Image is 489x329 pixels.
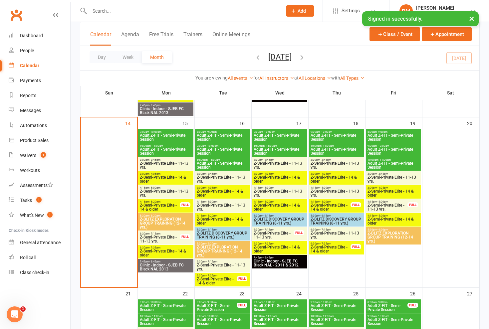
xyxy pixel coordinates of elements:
[196,315,249,318] span: 9:00am
[399,4,413,18] div: DM
[377,228,388,231] span: - 6:20pm
[410,117,422,128] div: 19
[253,203,306,211] span: Z-Semi-Private Elite - 14 & older
[253,130,306,133] span: 9:00am
[20,213,44,218] div: What's New
[367,144,420,147] span: 9:00am
[9,118,70,133] a: Automations
[20,198,32,203] div: Tasks
[137,86,194,100] th: Mon
[9,103,70,118] a: Messages
[296,288,308,299] div: 24
[367,133,420,141] span: Adult Z-FIT - Semi-Private Session
[377,144,389,147] span: - 10:00am
[367,228,420,231] span: 5:30pm
[322,144,334,147] span: - 11:00am
[139,147,192,155] span: Adult Z-FIT - Semi-Private Session
[9,148,70,163] a: Waivers 1
[20,168,40,173] div: Workouts
[310,304,363,312] span: Adult Z-FIT - Semi-Private Session
[196,242,249,245] span: 5:30pm
[310,231,363,239] span: Z-Semi-Private Elite - 11-13 yrs.
[36,197,42,203] span: 1
[310,301,363,304] span: 9:00am
[253,228,294,231] span: 6:30pm
[196,161,249,169] span: Adult Z-FIT - Semi-Private Session
[367,175,420,183] span: Z-Semi-Private Elite - 11-13 yrs.
[20,63,39,68] div: Calendar
[263,200,274,203] span: - 5:20pm
[263,158,274,161] span: - 3:45pm
[196,228,249,231] span: 5:30pm
[149,200,160,203] span: - 5:20pm
[196,245,249,257] span: Z-BLITZ EXPLORATION GROUP TRAINING (12-14 yrs.)
[367,203,408,211] span: Z-Semi-Private Elite - 11-13 yrs.
[196,214,249,217] span: 4:15pm
[149,214,160,217] span: - 6:20pm
[149,158,160,161] span: - 3:45pm
[9,193,70,208] a: Tasks 1
[183,31,202,46] button: Trainers
[196,217,249,225] span: Z-Semi-Private Elite - 14 & older
[206,260,217,263] span: - 7:15pm
[367,130,420,133] span: 8:00am
[9,235,70,250] a: General attendance kiosk mode
[196,189,249,197] span: Z-Semi-Private Elite - 14 & older
[206,242,217,245] span: - 6:20pm
[139,175,192,183] span: Z-Semi-Private Elite - 14 & older
[367,214,420,217] span: 4:15pm
[196,260,249,263] span: 6:30pm
[9,88,70,103] a: Reports
[377,214,388,217] span: - 5:20pm
[149,260,160,263] span: - 8:45pm
[196,301,237,304] span: 8:00am
[20,240,61,245] div: General attendance
[20,183,53,188] div: Assessments
[253,301,306,304] span: 9:00am
[139,200,180,203] span: 4:15pm
[263,130,275,133] span: - 10:00am
[253,147,306,155] span: Adult Z-FIT - Semi-Private Session
[196,158,249,161] span: 10:00am
[367,147,420,155] span: Adult Z-FIT - Semi-Private Session
[253,318,306,326] span: Adult Z-FIT - Semi-Private Session
[9,250,70,265] a: Roll call
[253,200,306,203] span: 4:15pm
[369,27,420,41] button: Class / Event
[367,161,420,169] span: Adult Z-FIT - Semi-Private Session
[20,153,36,158] div: Waivers
[253,133,306,141] span: Adult Z-FIT - Semi-Private Session
[310,175,363,183] span: Z-Semi-Private Elite - 14 & older
[212,31,250,46] button: Online Meetings
[20,123,47,128] div: Automations
[196,186,249,189] span: 3:00pm
[206,228,217,231] span: - 6:15pm
[228,76,253,81] a: All events
[353,288,365,299] div: 25
[253,214,306,217] span: 5:30pm
[20,78,41,83] div: Payments
[299,76,331,81] a: All Locations
[139,130,192,133] span: 9:00am
[206,274,217,277] span: - 7:35pm
[206,301,217,304] span: - 9:00am
[310,133,363,141] span: Adult Z-FIT - Semi-Private Session
[196,203,249,211] span: Z-Semi-Private Elite - 11-13 yrs.
[206,214,217,217] span: - 5:20pm
[139,315,192,318] span: 10:00am
[196,200,249,203] span: 4:15pm
[253,242,306,245] span: 6:30pm
[182,288,194,299] div: 22
[263,256,274,259] span: - 8:45pm
[377,130,387,133] span: - 9:00am
[367,200,408,203] span: 4:15pm
[466,11,478,26] button: ×
[139,158,192,161] span: 3:00pm
[20,108,41,113] div: Messages
[139,189,192,197] span: Z-Semi-Private Elite - 11-13 yrs.
[196,172,249,175] span: 3:00pm
[253,161,306,169] span: Z-Semi-Private Elite - 11-13 yrs.
[416,11,454,17] div: ZenSport
[320,186,331,189] span: - 5:00pm
[320,242,331,245] span: - 7:35pm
